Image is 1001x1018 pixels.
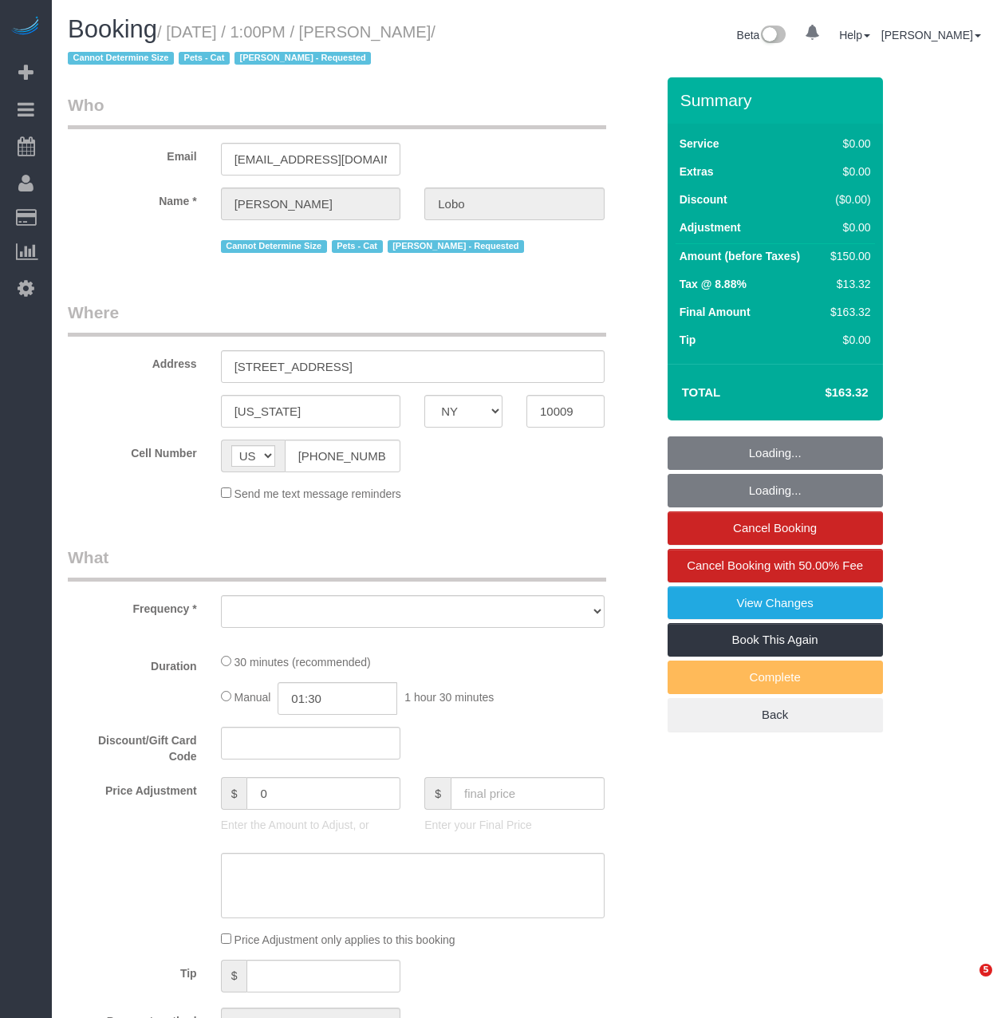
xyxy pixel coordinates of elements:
div: $0.00 [824,136,870,152]
input: Cell Number [285,440,401,472]
span: Booking [68,15,157,43]
span: Pets - Cat [179,52,230,65]
input: First Name [221,187,401,220]
a: Beta [737,29,786,41]
h3: Summary [680,91,875,109]
a: Cancel Booking with 50.00% Fee [668,549,883,582]
span: Price Adjustment only applies to this booking [234,933,455,946]
legend: Where [68,301,606,337]
label: Duration [56,653,209,674]
label: Discount/Gift Card Code [56,727,209,764]
label: Final Amount [680,304,751,320]
label: Price Adjustment [56,777,209,799]
img: New interface [759,26,786,46]
strong: Total [682,385,721,399]
a: [PERSON_NAME] [881,29,981,41]
h4: $163.32 [777,386,868,400]
div: $150.00 [824,248,870,264]
span: Pets - Cat [332,240,383,253]
span: Cancel Booking with 50.00% Fee [687,558,863,572]
a: Cancel Booking [668,511,883,545]
input: Email [221,143,401,176]
label: Cell Number [56,440,209,461]
span: 30 minutes (recommended) [234,656,371,669]
label: Tax @ 8.88% [680,276,747,292]
div: $163.32 [824,304,870,320]
span: $ [221,777,247,810]
span: Cannot Determine Size [221,240,327,253]
span: Manual [234,691,271,704]
span: [PERSON_NAME] - Requested [388,240,524,253]
span: $ [424,777,451,810]
a: Book This Again [668,623,883,657]
div: $0.00 [824,219,870,235]
label: Discount [680,191,727,207]
legend: Who [68,93,606,129]
div: ($0.00) [824,191,870,207]
span: Send me text message reminders [234,487,401,500]
span: $ [221,960,247,992]
label: Tip [56,960,209,981]
input: Last Name [424,187,605,220]
div: $0.00 [824,332,870,348]
label: Adjustment [680,219,741,235]
span: [PERSON_NAME] - Requested [234,52,371,65]
span: / [68,23,435,68]
a: View Changes [668,586,883,620]
label: Frequency * [56,595,209,617]
a: Help [839,29,870,41]
label: Name * [56,187,209,209]
label: Service [680,136,719,152]
input: City [221,395,401,428]
label: Extras [680,164,714,180]
p: Enter your Final Price [424,817,605,833]
a: Back [668,698,883,732]
label: Amount (before Taxes) [680,248,800,264]
input: Zip Code [526,395,605,428]
p: Enter the Amount to Adjust, or [221,817,401,833]
img: Automaid Logo [10,16,41,38]
small: / [DATE] / 1:00PM / [PERSON_NAME] [68,23,435,68]
iframe: Intercom live chat [947,964,985,1002]
label: Email [56,143,209,164]
label: Tip [680,332,696,348]
div: $0.00 [824,164,870,180]
span: 1 hour 30 minutes [404,691,494,704]
span: 5 [979,964,992,977]
div: $13.32 [824,276,870,292]
label: Address [56,350,209,372]
legend: What [68,546,606,582]
span: Cannot Determine Size [68,52,174,65]
input: final price [451,777,605,810]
